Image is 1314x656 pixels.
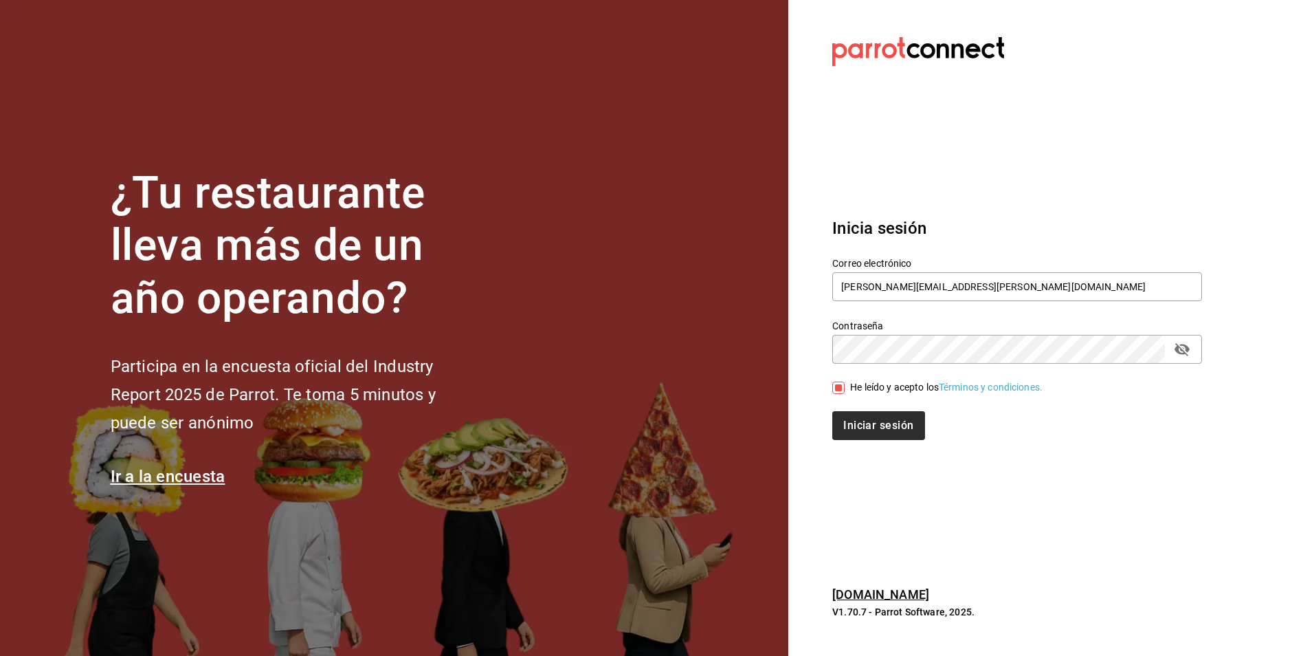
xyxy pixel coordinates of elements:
h2: Participa en la encuesta oficial del Industry Report 2025 de Parrot. Te toma 5 minutos y puede se... [111,353,482,437]
a: Términos y condiciones. [939,382,1043,393]
label: Contraseña [832,320,1202,330]
p: V1.70.7 - Parrot Software, 2025. [832,605,1202,619]
label: Correo electrónico [832,258,1202,267]
h3: Inicia sesión [832,216,1202,241]
a: [DOMAIN_NAME] [832,587,929,602]
a: Ir a la encuesta [111,467,225,486]
input: Ingresa tu correo electrónico [832,272,1202,301]
button: passwordField [1170,338,1194,361]
button: Iniciar sesión [832,411,924,440]
div: He leído y acepto los [850,380,1043,395]
h1: ¿Tu restaurante lleva más de un año operando? [111,167,482,325]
